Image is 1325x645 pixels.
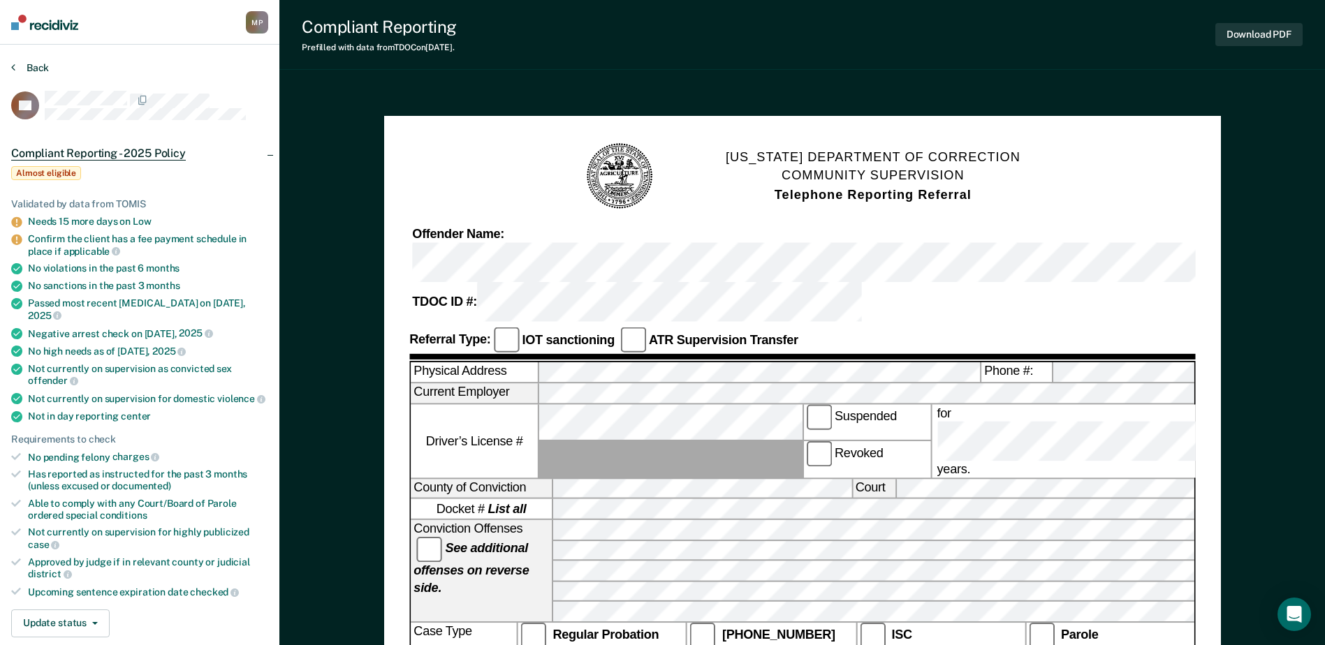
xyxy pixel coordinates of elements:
span: documented) [112,480,170,491]
strong: ATR Supervision Transfer [649,332,798,346]
label: Physical Address [411,363,538,382]
span: center [121,410,151,422]
span: charges [112,451,160,462]
button: MP [246,11,268,34]
div: Open Intercom Messenger [1278,598,1311,631]
label: Suspended [803,404,930,440]
img: Recidiviz [11,15,78,30]
strong: TDOC ID #: [412,295,477,309]
span: months [146,280,180,291]
div: Not currently on supervision for highly publicized [28,526,268,550]
input: for years. [937,421,1322,461]
label: County of Conviction [411,479,552,498]
strong: List all [488,502,526,516]
label: Driver’s License # [411,404,538,477]
input: IOT sanctioning [493,327,518,353]
div: Upcoming sentence expiration date [28,586,268,598]
div: Not currently on supervision as convicted sex [28,363,268,387]
span: 2025 [179,327,212,339]
span: case [28,539,59,550]
span: months [146,262,180,274]
div: Has reported as instructed for the past 3 months (unless excused or [28,468,268,492]
input: Suspended [806,404,831,429]
div: Not in day reporting [28,410,268,422]
strong: Referral Type: [409,332,490,346]
strong: Regular Probation [552,628,659,642]
div: Requirements to check [11,433,268,445]
span: 2025 [152,346,186,357]
strong: ISC [891,628,912,642]
span: Docket # [436,501,526,517]
button: Update status [11,609,110,637]
label: for years. [934,404,1324,477]
button: Download PDF [1215,23,1303,46]
div: Passed most recent [MEDICAL_DATA] on [DATE], [28,297,268,321]
div: No pending felony [28,451,268,464]
div: Able to comply with any Court/Board of Parole ordered special [28,498,268,521]
div: Not currently on supervision for domestic [28,392,268,405]
span: offender [28,375,78,386]
span: conditions [100,510,147,521]
div: No high needs as of [DATE], [28,345,268,357]
div: Negative arrest check on [DATE], [28,327,268,340]
input: See additional offenses on reverse side. [416,537,441,562]
span: violence [217,393,265,404]
input: ATR Supervision Transfer [620,327,645,353]
div: Validated by data from TOMIS [11,198,268,210]
span: 2025 [28,310,61,321]
input: Revoked [806,442,831,467]
div: Compliant Reporting [302,17,457,37]
div: Confirm the client has a fee payment schedule in place if applicable [28,233,268,257]
span: Compliant Reporting - 2025 Policy [11,147,186,161]
strong: Parole [1061,628,1099,642]
strong: Offender Name: [412,228,504,242]
strong: IOT sanctioning [522,332,614,346]
div: No sanctions in the past 3 [28,280,268,292]
span: district [28,568,72,579]
strong: [PHONE_NUMBER] [722,628,835,642]
label: Current Employer [411,384,538,403]
h1: [US_STATE] DEPARTMENT OF CORRECTION COMMUNITY SUPERVISION [726,148,1020,205]
div: Conviction Offenses [411,520,552,621]
div: Needs 15 more days on Low [28,216,268,228]
div: Prefilled with data from TDOC on [DATE] . [302,43,457,52]
span: checked [190,586,239,598]
img: TN Seal [585,141,655,212]
span: Almost eligible [11,166,81,180]
label: Court [852,479,895,498]
label: Revoked [803,442,930,478]
div: M P [246,11,268,34]
div: No violations in the past 6 [28,262,268,274]
div: Approved by judge if in relevant county or judicial [28,556,268,580]
strong: Telephone Reporting Referral [774,188,971,202]
button: Back [11,61,49,74]
label: Phone #: [981,363,1052,382]
strong: See additional offenses on reverse side. [413,542,529,595]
